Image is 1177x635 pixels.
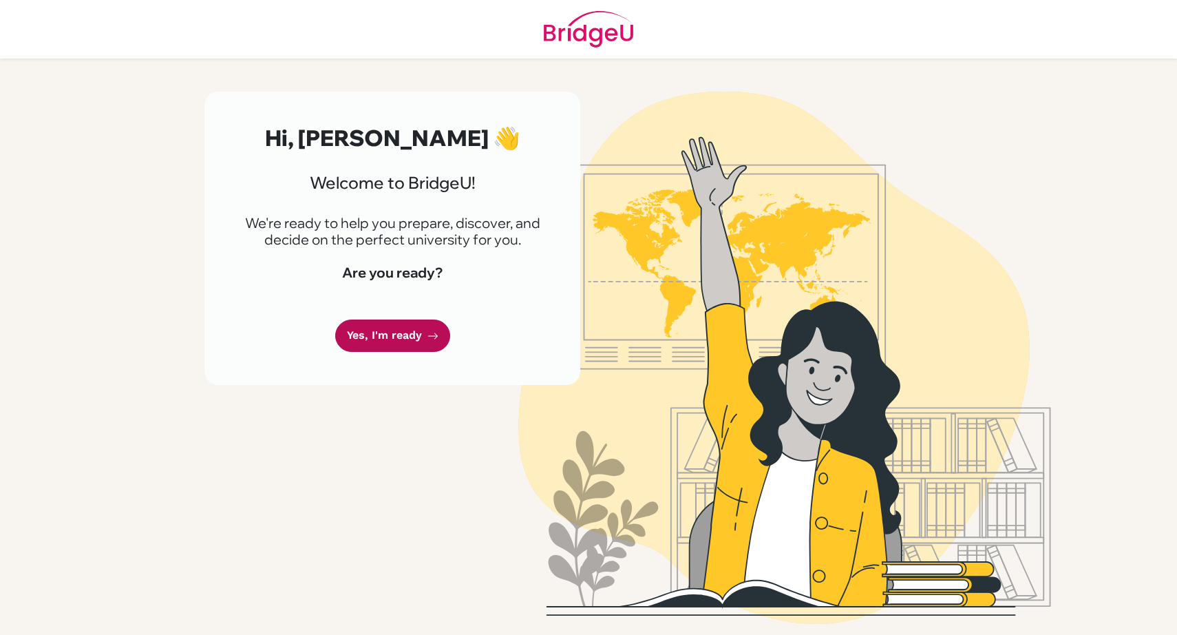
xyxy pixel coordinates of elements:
[335,320,450,352] a: Yes, I'm ready
[237,125,547,151] h2: Hi, [PERSON_NAME] 👋
[237,215,547,248] p: We're ready to help you prepare, discover, and decide on the perfect university for you.
[237,173,547,193] h3: Welcome to BridgeU!
[392,92,1177,624] img: Welcome to Bridge U
[237,264,547,281] h4: Are you ready?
